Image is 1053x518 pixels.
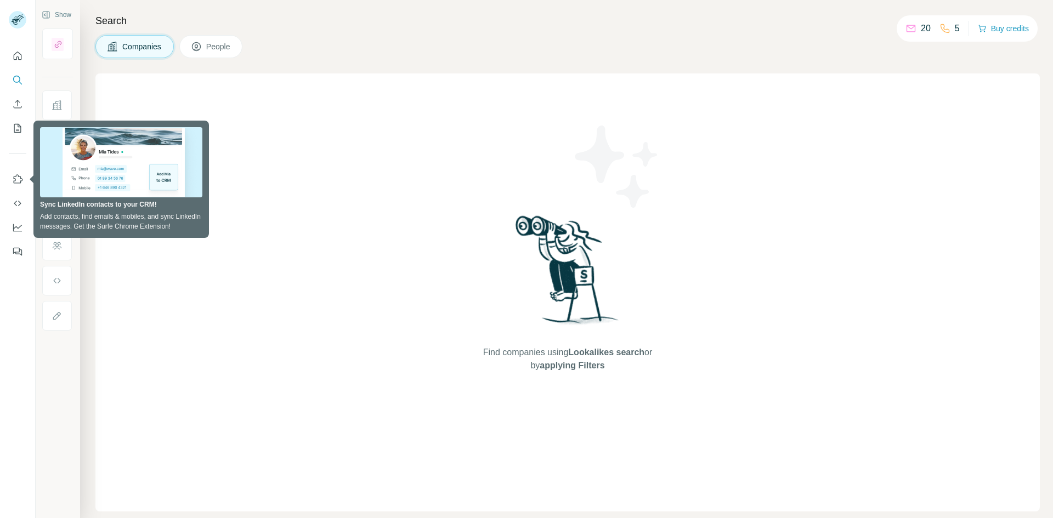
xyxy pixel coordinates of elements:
button: Enrich CSV [9,94,26,114]
button: Feedback [9,242,26,261]
p: 20 [921,22,931,35]
button: Quick start [9,46,26,66]
button: Search [9,70,26,90]
h4: Search [95,13,1040,29]
span: Lookalikes search [568,348,644,357]
button: Use Surfe on LinkedIn [9,169,26,189]
button: My lists [9,118,26,138]
span: Find companies using or by [480,346,655,372]
button: Dashboard [9,218,26,237]
button: Show [34,7,79,23]
img: Surfe Illustration - Woman searching with binoculars [511,213,625,335]
span: applying Filters [540,361,604,370]
img: Surfe Illustration - Stars [568,117,666,216]
button: Buy credits [978,21,1029,36]
span: Companies [122,41,162,52]
button: Use Surfe API [9,193,26,213]
p: 5 [955,22,960,35]
span: People [206,41,231,52]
